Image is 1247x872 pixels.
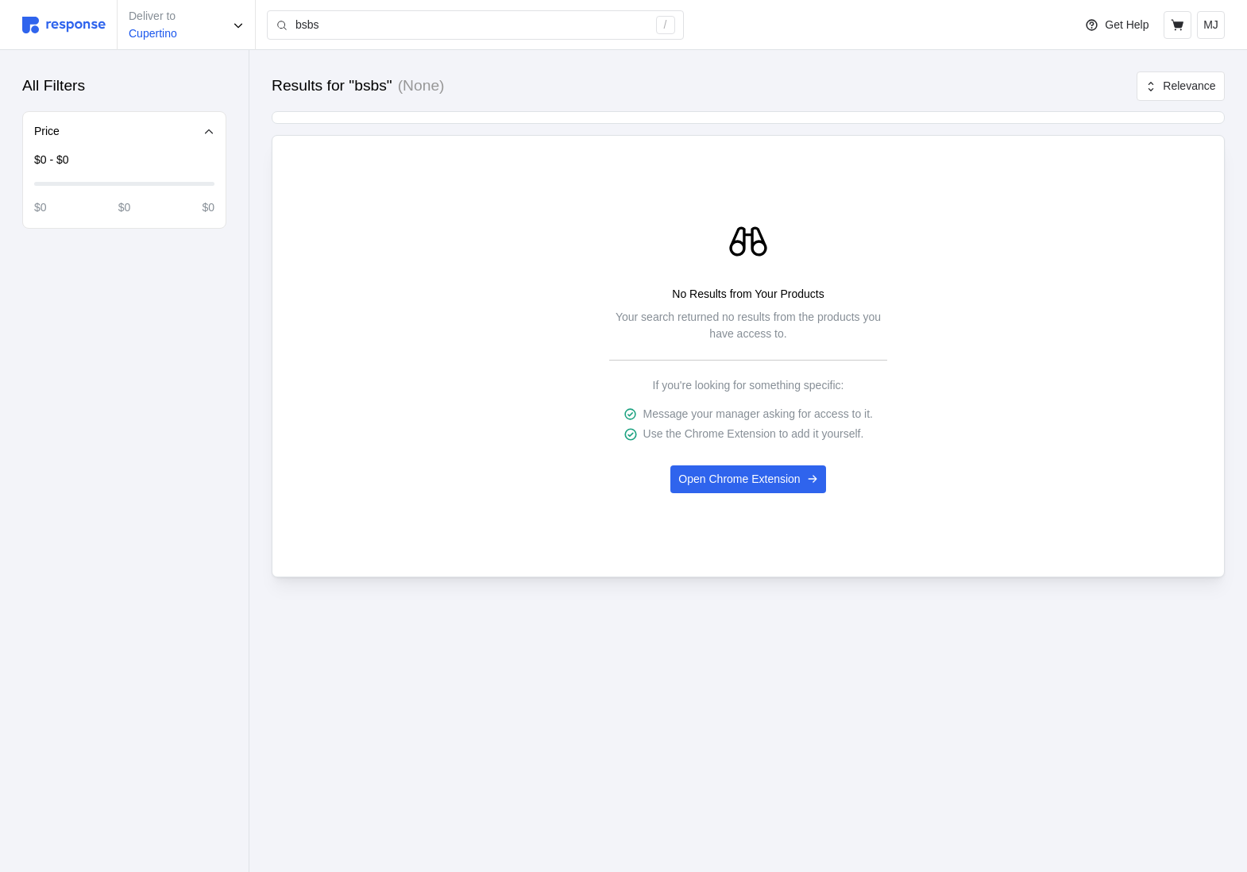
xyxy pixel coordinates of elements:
[34,199,47,217] p: $0
[672,286,824,303] p: No Results from Your Products
[272,75,392,97] h3: Results for "bsbs"
[295,11,647,40] input: Search for a product name or SKU
[643,426,864,443] p: Use the Chrome Extension to add it yourself.
[202,199,214,217] p: $0
[398,75,445,97] h3: (None)
[678,471,800,488] p: Open Chrome Extension
[1105,17,1149,34] p: Get Help
[609,309,887,343] p: Your search returned no results from the products you have access to.
[129,8,177,25] p: Deliver to
[643,406,873,423] p: Message your manager asking for access to it.
[670,465,826,494] button: Open Chrome Extension
[22,75,85,97] h3: All Filters
[653,377,844,395] p: If you're looking for something specific:
[656,16,675,35] div: /
[22,17,106,33] img: svg%3e
[1075,10,1158,41] button: Get Help
[1163,78,1215,95] p: Relevance
[1137,71,1225,102] button: Relevance
[118,199,131,217] p: $0
[34,123,60,141] p: Price
[129,25,177,43] p: Cupertino
[1203,17,1218,34] p: MJ
[1197,11,1225,39] button: MJ
[34,152,214,169] p: $0 - $0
